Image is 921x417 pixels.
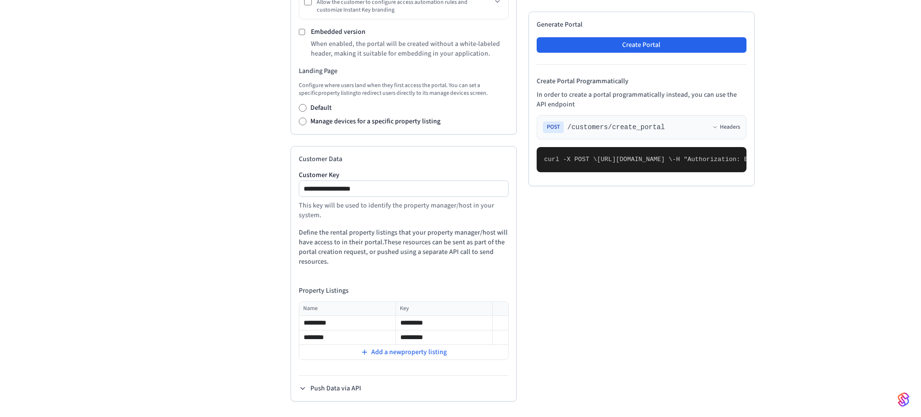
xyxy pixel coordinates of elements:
img: SeamLogoGradient.69752ec5.svg [898,392,909,407]
p: In order to create a portal programmatically instead, you can use the API endpoint [537,90,746,109]
label: Customer Key [299,172,509,179]
p: Define the rental property listings that your property manager/host will have access to in their ... [299,228,509,267]
button: Create Portal [537,37,746,53]
label: Embedded version [311,27,365,37]
span: [URL][DOMAIN_NAME] \ [597,156,672,163]
h2: Generate Portal [537,20,746,30]
th: Name [299,302,396,316]
p: Configure where users land when they first access the portal. You can set a specific property lis... [299,82,509,97]
h4: Property Listings [299,286,509,296]
h3: Landing Page [299,66,509,76]
h4: Create Portal Programmatically [537,76,746,86]
p: When enabled, the portal will be created without a white-labeled header, making it suitable for e... [311,39,509,59]
button: Headers [712,123,740,131]
span: -H "Authorization: Bearer seam_api_key_123456" \ [672,156,853,163]
span: POST [543,121,564,133]
label: Manage devices for a specific property listing [310,117,440,126]
button: Push Data via API [299,384,361,393]
span: curl -X POST \ [544,156,597,163]
h2: Customer Data [299,154,509,164]
label: Default [310,103,332,113]
span: /customers/create_portal [568,122,665,132]
span: Add a new property listing [371,347,447,357]
p: This key will be used to identify the property manager/host in your system. [299,201,509,220]
th: Key [395,302,492,316]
